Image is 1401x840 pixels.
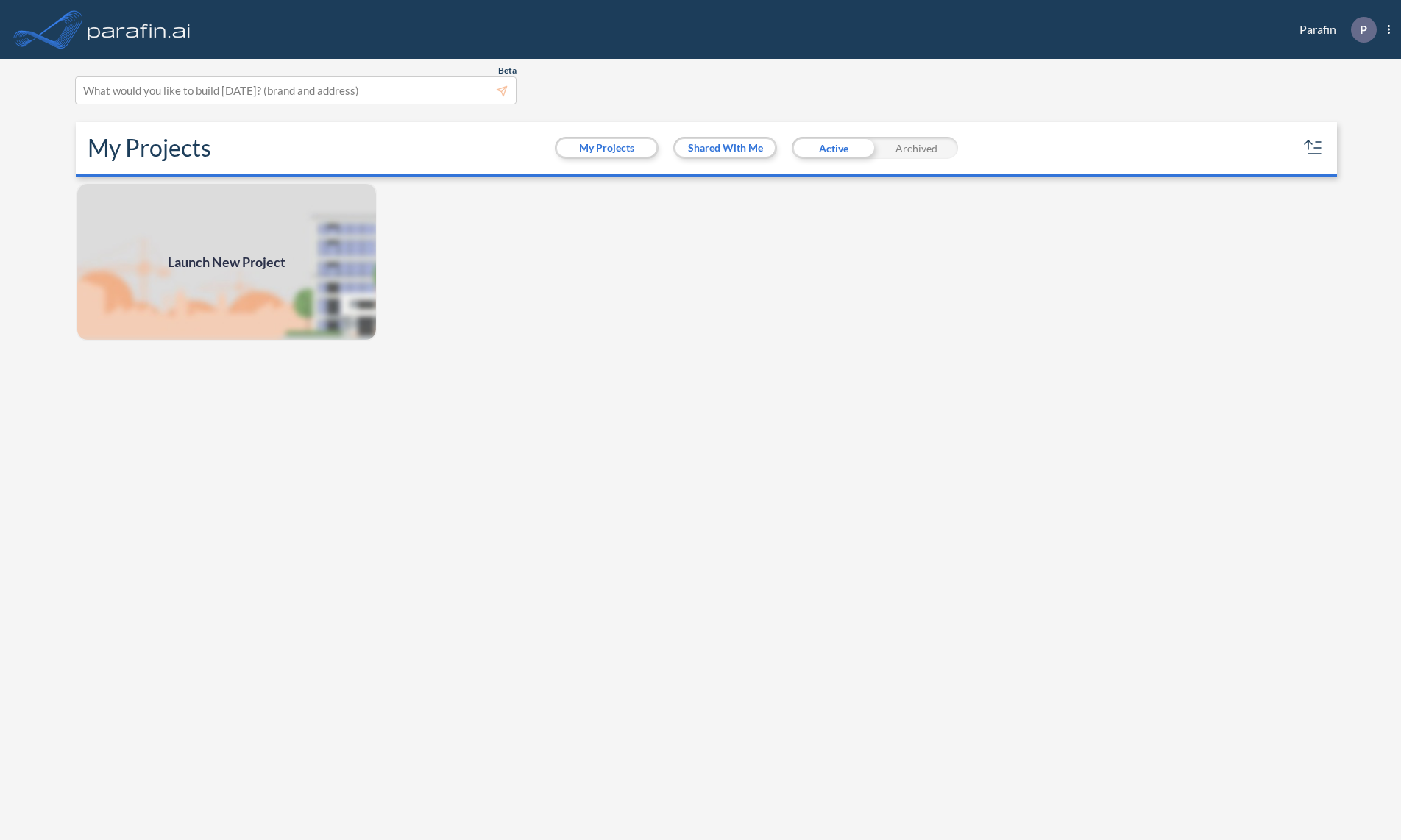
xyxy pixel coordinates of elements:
span: Launch New Project [168,252,285,272]
div: Archived [875,137,958,159]
h2: My Projects [88,134,211,162]
img: logo [85,15,194,44]
div: Parafin [1277,17,1390,43]
button: sort [1302,136,1325,160]
p: P [1360,23,1367,36]
a: Launch New Project [76,182,377,341]
span: Beta [498,65,517,76]
div: Active [792,137,875,159]
img: add [76,182,377,341]
button: My Projects [557,139,656,157]
button: Shared With Me [675,139,775,157]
